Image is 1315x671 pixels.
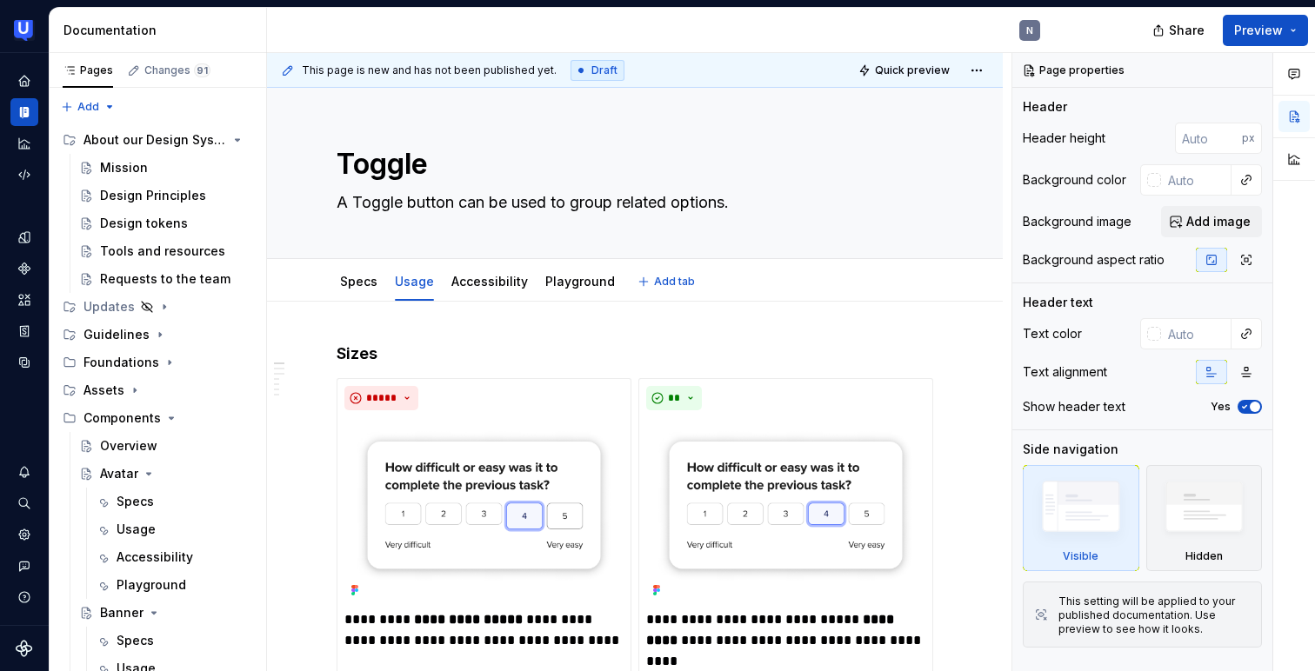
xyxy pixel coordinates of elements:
a: Settings [10,521,38,548]
button: Share [1144,15,1216,46]
div: Assets [83,382,124,399]
a: Specs [89,627,259,654]
a: Storybook stories [10,317,38,345]
div: Usage [388,262,441,299]
div: Changes [144,63,210,77]
a: Analytics [10,130,38,157]
a: Code automation [10,161,38,189]
button: Contact support [10,552,38,580]
button: Add [56,95,121,119]
a: Tools and resources [72,237,259,265]
div: Specs [333,262,384,299]
a: Accessibility [89,543,259,571]
div: Requests to the team [100,270,230,288]
textarea: A Toggle button can be used to group related options. [333,189,930,216]
div: Header [1023,98,1067,116]
div: Background color [1023,171,1126,189]
a: Documentation [10,98,38,126]
button: Add image [1161,206,1262,237]
input: Auto [1175,123,1242,154]
div: Foundations [56,349,259,376]
textarea: Toggle [333,143,930,185]
div: About our Design System [83,131,227,149]
div: Visible [1063,549,1098,563]
div: Playground [117,576,186,594]
div: This setting will be applied to your published documentation. Use preview to see how it looks. [1058,595,1251,636]
div: Guidelines [83,326,150,343]
div: Accessibility [444,262,535,299]
span: Add tab [654,275,695,289]
div: Notifications [10,458,38,486]
div: Search ⌘K [10,489,38,517]
div: Avatar [100,465,138,482]
span: Draft [591,63,617,77]
a: Banner [72,599,259,627]
a: Design tokens [72,209,259,237]
span: 91 [194,63,210,77]
div: Header height [1023,130,1105,147]
a: Playground [545,274,615,289]
img: 41b7252f-51a8-4c93-abb4-5f0eeb2a4a9d.png [344,417,624,602]
a: Assets [10,286,38,314]
div: Design tokens [100,215,188,232]
div: Updates [56,293,259,321]
a: Home [10,67,38,95]
div: Show header text [1023,398,1125,415]
svg: Supernova Logo [16,640,33,657]
a: Accessibility [451,274,528,289]
img: 81c291fe-855d-45be-bfe5-a47ca638b145.png [646,417,925,602]
a: Specs [340,274,377,289]
div: Design Principles [100,187,206,204]
div: Pages [63,63,113,77]
button: Add tab [632,269,703,294]
div: Banner [100,604,144,621]
div: Side navigation [1023,441,1118,458]
a: Overview [72,432,259,460]
a: Components [10,255,38,282]
div: Background image [1023,213,1131,230]
input: Auto [1161,164,1232,196]
div: Updates [83,298,135,316]
div: Background aspect ratio [1023,251,1165,269]
label: Yes [1211,400,1231,414]
div: Header text [1023,294,1093,311]
a: Mission [72,154,259,182]
a: Data sources [10,349,38,376]
a: Usage [395,274,434,289]
div: Foundations [83,354,159,371]
div: Components [56,404,259,432]
a: Requests to the team [72,265,259,293]
span: Share [1169,22,1205,39]
div: Assets [56,376,259,404]
div: Usage [117,521,156,538]
img: 41adf70f-fc1c-4662-8e2d-d2ab9c673b1b.png [14,20,35,41]
span: Preview [1234,22,1283,39]
div: Specs [117,632,154,649]
a: Design tokens [10,223,38,251]
div: Tools and resources [100,242,225,260]
a: Playground [89,571,259,599]
div: Guidelines [56,321,259,349]
div: Mission [100,159,148,176]
span: Add [77,100,99,114]
input: Auto [1161,318,1232,349]
span: This page is new and has not been published yet. [302,63,557,77]
div: Visible [1023,465,1139,571]
a: Avatar [72,460,259,488]
div: Text alignment [1023,363,1107,381]
div: Documentation [63,22,259,39]
a: Specs [89,488,259,515]
div: N [1026,23,1033,37]
span: Quick preview [875,63,950,77]
div: Components [83,409,161,427]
